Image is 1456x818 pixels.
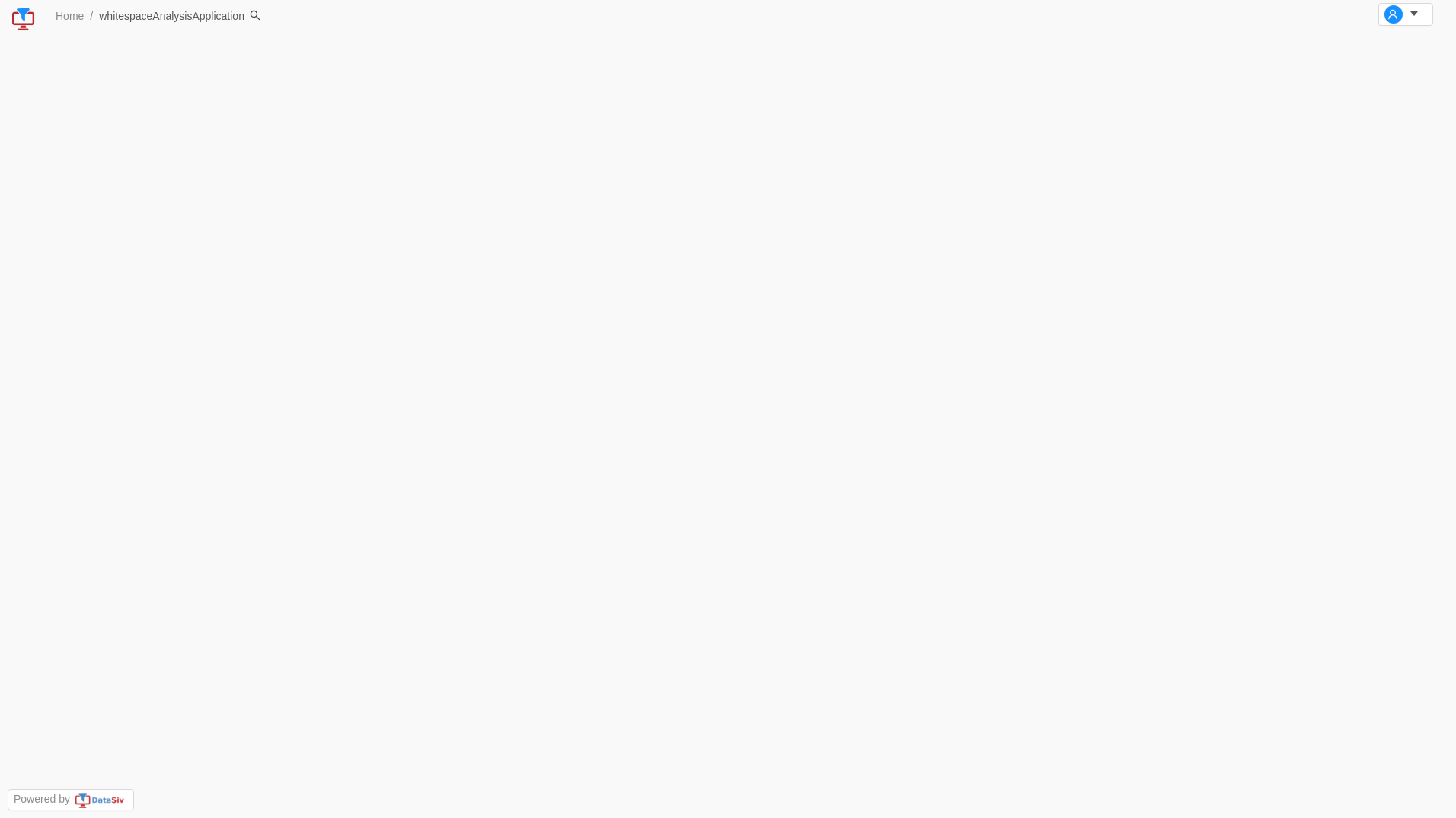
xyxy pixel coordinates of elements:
span: whitespaceAnalysisApplication [99,10,244,22]
span: / [90,10,93,22]
i: icon: search [250,10,260,21]
span: Home [56,10,84,22]
img: logo [12,8,35,31]
button: Powered bylogo [8,789,134,810]
img: logo [74,793,128,808]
